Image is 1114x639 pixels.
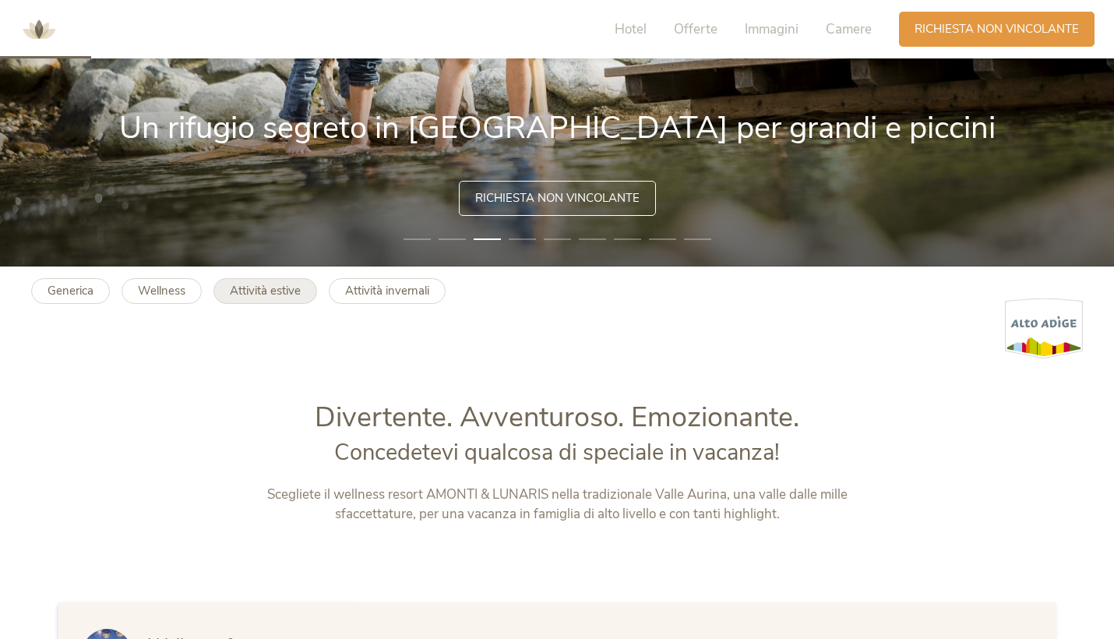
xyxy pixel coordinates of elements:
b: Wellness [138,283,185,298]
img: Alto Adige [1005,298,1083,359]
span: Camere [826,20,872,38]
img: AMONTI & LUNARIS Wellnessresort [16,6,62,53]
b: Attività invernali [345,283,429,298]
p: Scegliete il wellness resort AMONTI & LUNARIS nella tradizionale Valle Aurina, una valle dalle mi... [232,485,883,524]
a: Attività estive [213,278,317,304]
span: Immagini [745,20,798,38]
span: Offerte [674,20,717,38]
span: Concedetevi qualcosa di speciale in vacanza! [334,437,780,468]
span: Divertente. Avventuroso. Emozionante. [315,398,799,436]
span: Hotel [615,20,647,38]
a: Attività invernali [329,278,446,304]
span: Richiesta non vincolante [475,190,640,207]
span: Richiesta non vincolante [915,21,1079,37]
a: Wellness [122,278,202,304]
b: Attività estive [230,283,301,298]
a: Generica [31,278,110,304]
a: AMONTI & LUNARIS Wellnessresort [16,23,62,34]
b: Generica [48,283,93,298]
